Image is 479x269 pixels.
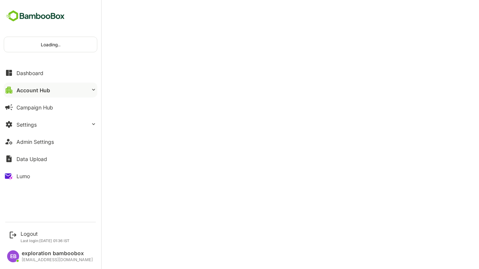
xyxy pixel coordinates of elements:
button: Lumo [4,168,97,183]
div: Lumo [16,173,30,179]
div: Dashboard [16,70,43,76]
button: Account Hub [4,83,97,98]
button: Campaign Hub [4,100,97,115]
img: BambooboxFullLogoMark.5f36c76dfaba33ec1ec1367b70bb1252.svg [4,9,67,23]
div: [EMAIL_ADDRESS][DOMAIN_NAME] [22,257,93,262]
div: Loading.. [4,37,97,52]
div: Data Upload [16,156,47,162]
div: Admin Settings [16,139,54,145]
div: EB [7,250,19,262]
div: Logout [21,231,70,237]
div: Settings [16,121,37,128]
button: Settings [4,117,97,132]
div: Campaign Hub [16,104,53,111]
button: Dashboard [4,65,97,80]
div: exploration bamboobox [22,250,93,257]
div: Account Hub [16,87,50,93]
button: Data Upload [4,151,97,166]
button: Admin Settings [4,134,97,149]
p: Last login: [DATE] 01:36 IST [21,238,70,243]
